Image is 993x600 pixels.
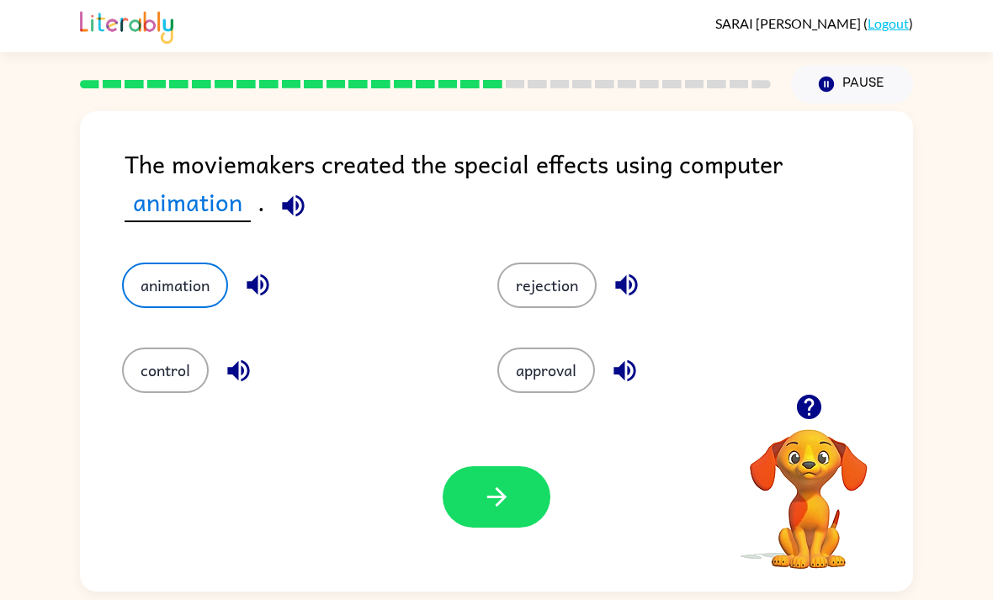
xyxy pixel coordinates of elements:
[715,15,913,31] div: ( )
[125,145,913,229] div: The moviemakers created the special effects using computer .
[125,183,251,222] span: animation
[791,65,913,104] button: Pause
[122,348,209,393] button: control
[497,348,595,393] button: approval
[497,263,597,308] button: rejection
[80,7,173,44] img: Literably
[122,263,228,308] button: animation
[725,403,893,571] video: Your browser must support playing .mp4 files to use Literably. Please try using another browser.
[868,15,909,31] a: Logout
[715,15,863,31] span: SARAI [PERSON_NAME]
